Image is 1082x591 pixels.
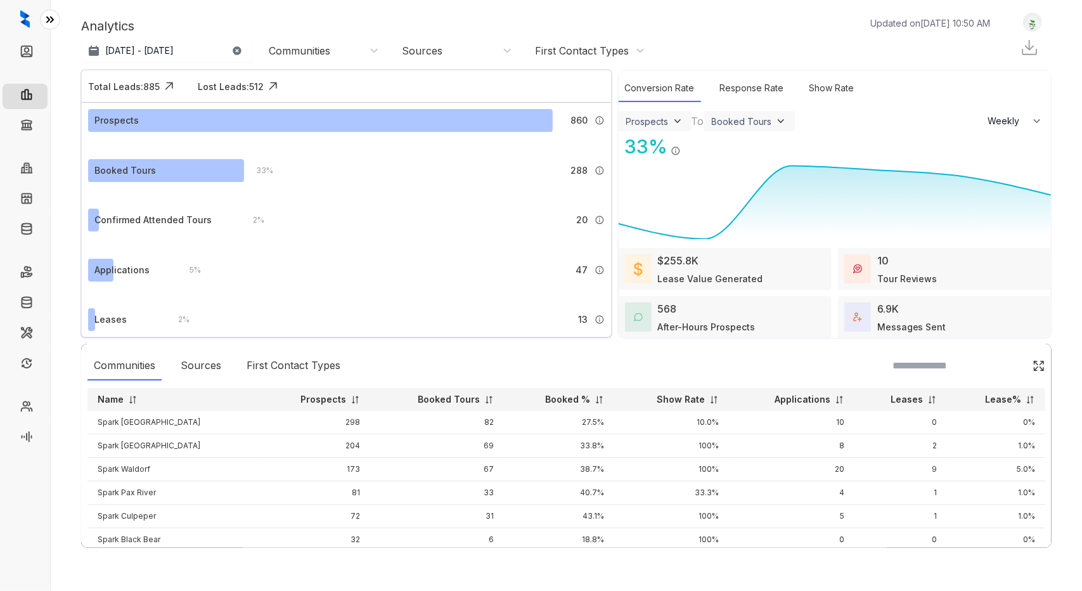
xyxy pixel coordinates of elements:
td: 100% [614,505,729,528]
img: logo [20,10,30,28]
td: 10 [729,411,854,434]
td: 1.0% [947,434,1045,458]
div: Booked Tours [712,116,772,127]
span: 13 [579,313,588,327]
td: 69 [370,434,505,458]
li: Knowledge [3,218,48,244]
img: Info [595,215,605,225]
div: Response Rate [714,75,790,102]
p: Analytics [81,16,134,36]
li: Communities [3,157,48,183]
img: UserAvatar [1024,16,1041,29]
td: Spark Waldorf [87,458,259,481]
div: Show Rate [803,75,861,102]
p: Booked % [545,393,590,406]
img: ViewFilterArrow [671,115,684,127]
td: 100% [614,528,729,552]
span: 20 [577,213,588,227]
li: Team [3,396,48,421]
img: Info [671,146,681,156]
div: Sources [174,351,228,380]
li: Voice AI [3,426,48,451]
div: Communities [87,351,162,380]
td: 1.0% [947,481,1045,505]
td: 67 [370,458,505,481]
img: sorting [835,395,844,405]
p: Name [98,393,124,406]
li: Rent Collections [3,261,48,287]
div: Leases [94,313,127,327]
td: 33.3% [614,481,729,505]
div: Prospects [626,116,669,127]
td: 0 [729,528,854,552]
img: LeaseValue [634,261,643,276]
img: Info [595,115,605,126]
td: 8 [729,434,854,458]
td: 1.0% [947,505,1045,528]
li: Collections [3,114,48,140]
img: ViewFilterArrow [775,115,787,127]
img: sorting [1026,395,1035,405]
div: 2 % [165,313,190,327]
img: Info [595,265,605,275]
p: Leases [891,393,923,406]
img: TourReviews [853,264,862,273]
td: 31 [370,505,505,528]
div: Total Leads: 885 [88,80,160,93]
td: 20 [729,458,854,481]
img: Info [595,315,605,325]
td: 82 [370,411,505,434]
td: 298 [259,411,370,434]
button: [DATE] - [DATE] [81,39,252,62]
li: Leasing [3,84,48,109]
p: Booked Tours [418,393,480,406]
td: 18.8% [504,528,614,552]
td: 33.8% [504,434,614,458]
div: 2 % [241,213,265,227]
li: Renewals [3,353,48,378]
div: Confirmed Attended Tours [94,213,212,227]
div: First Contact Types [240,351,347,380]
span: 860 [571,114,588,127]
td: 1 [854,505,947,528]
td: 4 [729,481,854,505]
div: Conversion Rate [619,75,701,102]
button: Weekly [980,110,1051,133]
td: 100% [614,458,729,481]
img: Click Icon [681,134,700,153]
p: [DATE] - [DATE] [105,44,174,57]
td: 43.1% [504,505,614,528]
p: Prospects [300,393,346,406]
div: 33 % [244,164,274,178]
div: 568 [658,301,677,316]
td: Spark [GEOGRAPHIC_DATA] [87,411,259,434]
td: Spark Black Bear [87,528,259,552]
img: Click Icon [264,77,283,96]
span: 47 [576,263,588,277]
td: 0 [854,528,947,552]
div: Lease Value Generated [658,272,763,285]
img: TotalFum [853,313,862,321]
td: 2 [854,434,947,458]
img: SearchIcon [1006,360,1017,371]
img: sorting [128,395,138,405]
img: Download [1020,38,1039,57]
td: 173 [259,458,370,481]
td: Spark [GEOGRAPHIC_DATA] [87,434,259,458]
div: To [692,114,704,129]
div: Applications [94,263,150,277]
img: Click Icon [1033,360,1045,372]
img: sorting [351,395,360,405]
td: 27.5% [504,411,614,434]
td: 0% [947,528,1045,552]
div: Sources [402,44,442,58]
div: 6.9K [877,301,899,316]
td: 33 [370,481,505,505]
img: sorting [595,395,604,405]
li: Maintenance [3,322,48,347]
li: Leads [3,41,48,66]
div: Tour Reviews [877,272,937,285]
td: 81 [259,481,370,505]
div: First Contact Types [535,44,629,58]
td: 10.0% [614,411,729,434]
